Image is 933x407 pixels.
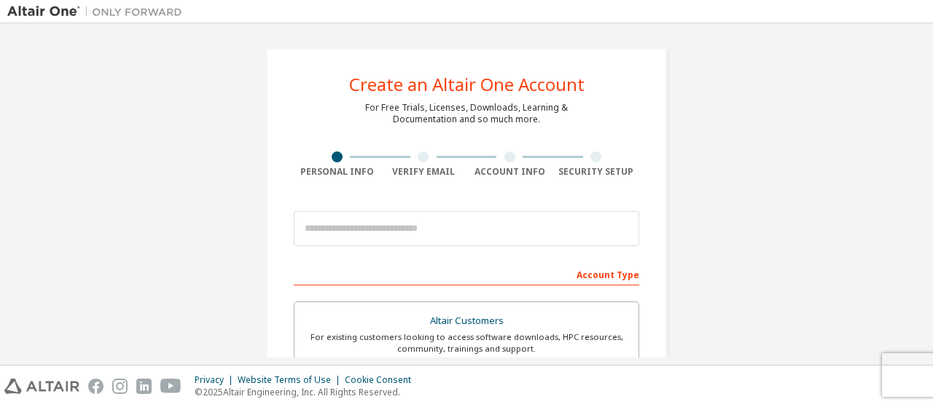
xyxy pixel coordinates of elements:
div: Altair Customers [303,311,630,331]
div: Security Setup [553,166,640,178]
div: Personal Info [294,166,380,178]
img: facebook.svg [88,379,104,394]
div: For existing customers looking to access software downloads, HPC resources, community, trainings ... [303,331,630,355]
img: linkedin.svg [136,379,152,394]
div: Website Terms of Use [238,374,345,386]
img: youtube.svg [160,379,181,394]
p: © 2025 Altair Engineering, Inc. All Rights Reserved. [195,386,420,398]
div: Create an Altair One Account [349,76,585,93]
div: Verify Email [380,166,467,178]
img: Altair One [7,4,190,19]
div: For Free Trials, Licenses, Downloads, Learning & Documentation and so much more. [365,102,568,125]
img: instagram.svg [112,379,128,394]
div: Account Type [294,262,639,285]
div: Privacy [195,374,238,386]
div: Account Info [466,166,553,178]
div: Cookie Consent [345,374,420,386]
img: altair_logo.svg [4,379,79,394]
